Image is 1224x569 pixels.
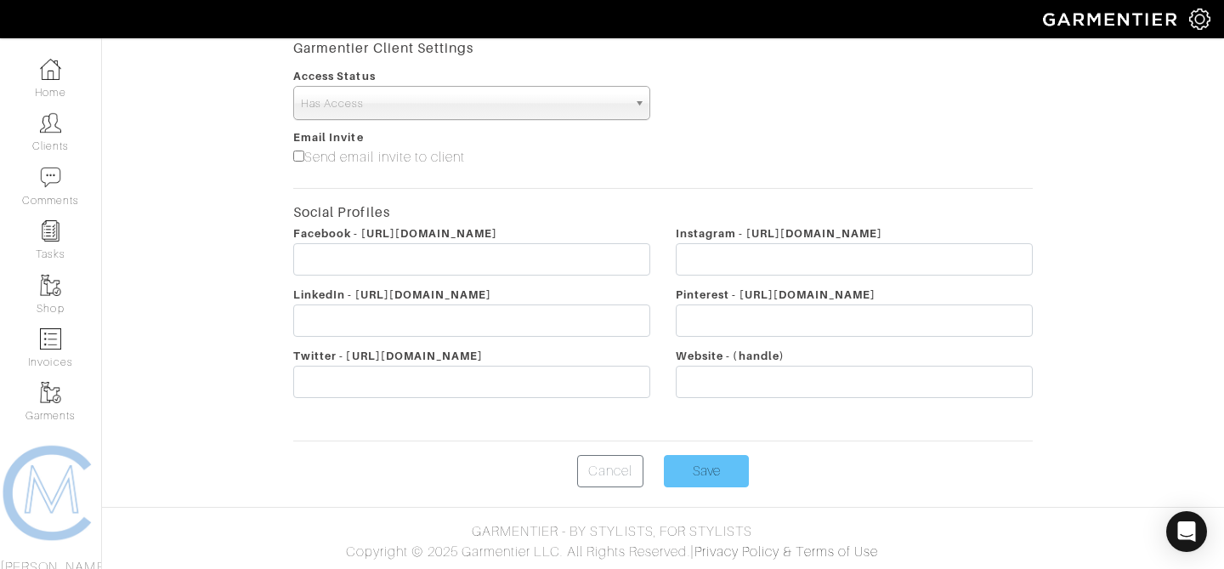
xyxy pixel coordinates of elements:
[293,151,304,162] input: Send email invite to client
[676,227,883,240] span: Instagram - [URL][DOMAIN_NAME]
[676,288,876,301] span: Pinterest - [URL][DOMAIN_NAME]
[1034,4,1189,34] img: garmentier-logo-header-white-b43fb05a5012e4ada735d5af1a66efaba907eab6374d6393d1fbf88cb4ef424d.png
[293,40,473,56] strong: Garmentier Client Settings
[293,147,465,168] label: Send email invite to client
[40,382,61,403] img: garments-icon-b7da505a4dc4fd61783c78ac3ca0ef83fa9d6f193b1c9dc38574b1d14d53ca28.png
[293,227,497,240] span: Facebook - [URL][DOMAIN_NAME]
[346,544,690,560] span: Copyright © 2025 Garmentier LLC. All Rights Reserved.
[1166,511,1207,552] div: Open Intercom Messenger
[301,87,627,121] span: Has Access
[676,350,785,362] span: Website - (handle)
[293,350,483,362] span: Twitter - [URL][DOMAIN_NAME]
[40,59,61,80] img: dashboard-icon-dbcd8f5a0b271acd01030246c82b418ddd0df26cd7fceb0bd07c9910d44c42f6.png
[577,455,643,487] a: Cancel
[293,70,376,83] span: Access Status
[293,204,390,220] strong: Social Profiles
[293,288,491,301] span: LinkedIn - [URL][DOMAIN_NAME]
[694,544,878,560] a: Privacy Policy & Terms of Use
[40,112,61,134] img: clients-icon-6bae9207a08558b7cb47a8932f037763ab4055f8c8b6bfacd5dc20c3e0201464.png
[40,220,61,242] img: reminder-icon-8004d30b9f0a5d33ae49ab947aed9ed385cf756f9e5892f1edd6e32f2345188e.png
[293,131,364,144] span: Email Invite
[40,328,61,350] img: orders-icon-0abe47150d42831381b5fb84f609e132dff9fe21cb692f30cb5eec754e2cba89.png
[664,455,749,487] input: Save
[40,275,61,296] img: garments-icon-b7da505a4dc4fd61783c78ac3ca0ef83fa9d6f193b1c9dc38574b1d14d53ca28.png
[1189,9,1210,30] img: gear-icon-white-bd11855cb880d31180b6d7d6211b90ccbf57a29d726f0c71d8c61bd08dd39cc2.png
[40,167,61,188] img: comment-icon-a0a6a9ef722e966f86d9cbdc48e553b5cf19dbc54f86b18d962a5391bc8f6eb6.png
